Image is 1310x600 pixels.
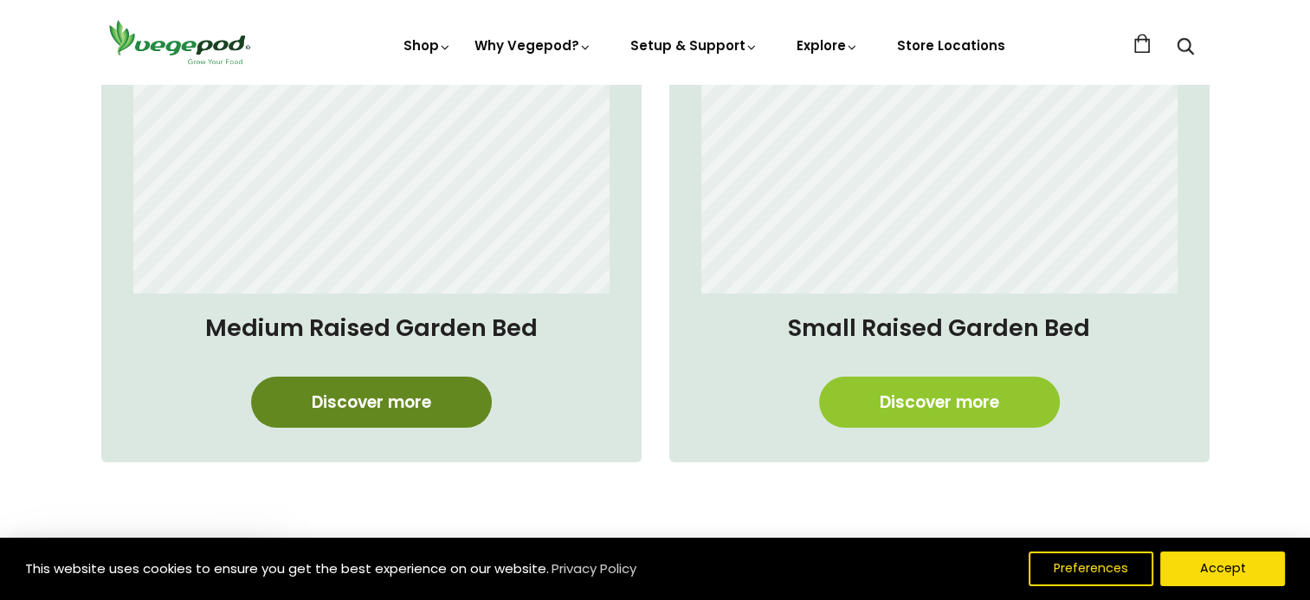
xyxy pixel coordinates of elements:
img: Vegepod [101,17,257,67]
a: Privacy Policy (opens in a new tab) [549,553,639,584]
a: Explore [797,36,859,55]
a: Search [1177,39,1194,57]
a: Shop [403,36,452,55]
a: Why Vegepod? [474,36,592,55]
a: Store Locations [897,36,1005,55]
a: Setup & Support [630,36,758,55]
h4: Medium Raised Garden Bed [119,311,624,345]
span: This website uses cookies to ensure you get the best experience on our website. [25,559,549,577]
button: Preferences [1029,552,1153,586]
a: Discover more [251,377,492,428]
h4: Small Raised Garden Bed [687,311,1192,345]
a: Discover more [819,377,1060,428]
button: Accept [1160,552,1285,586]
